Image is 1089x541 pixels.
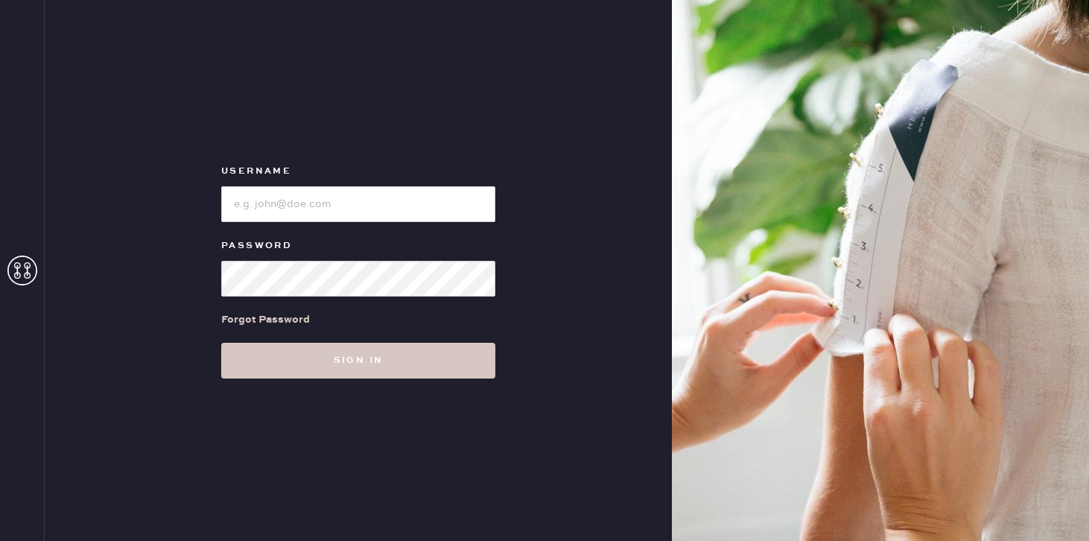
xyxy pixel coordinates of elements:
input: e.g. john@doe.com [221,186,495,222]
label: Username [221,162,495,180]
div: Forgot Password [221,311,310,328]
label: Password [221,237,495,255]
button: Sign in [221,343,495,379]
a: Forgot Password [221,297,310,343]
